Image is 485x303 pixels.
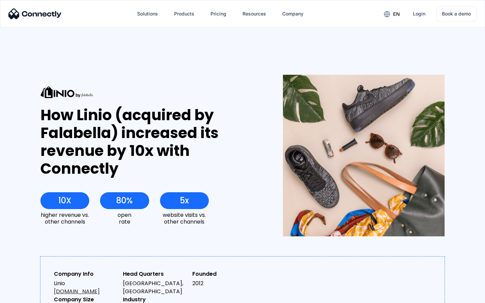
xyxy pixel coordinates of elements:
a: Pricing [205,6,232,22]
div: Pricing [211,9,226,19]
aside: Language selected: English [7,291,40,301]
div: Head Quarters [123,270,187,278]
img: Connectly Logo [8,8,62,19]
div: 2012 [192,279,256,288]
div: open rate [100,212,149,225]
div: en [393,9,400,19]
div: Resources [243,9,266,19]
a: [DOMAIN_NAME] [54,288,100,295]
div: [GEOGRAPHIC_DATA], [GEOGRAPHIC_DATA] [123,279,187,296]
div: Founded [192,270,256,278]
div: 10X [58,196,71,205]
div: Products [174,9,194,19]
div: Company [282,9,303,19]
div: Login [413,9,425,19]
div: Company Info [54,270,118,278]
div: 5x [180,196,189,205]
div: higher revenue vs. other channels [40,212,89,225]
ul: Language list [13,291,40,301]
a: Login [408,6,431,22]
div: Solutions [137,9,158,19]
div: 80% [116,196,133,205]
div: How Linio (acquired by Falabella) increased its revenue by 10x with Connectly [40,106,258,177]
div: website visits vs. other channels [160,212,209,225]
div: Linio [54,279,118,296]
a: Book a demo [436,6,477,22]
